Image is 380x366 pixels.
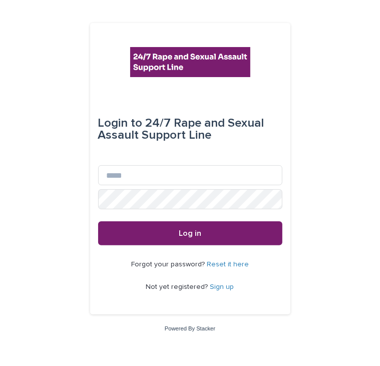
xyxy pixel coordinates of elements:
span: Log in [179,229,201,237]
img: rhQMoQhaT3yELyF149Cw [130,47,250,77]
div: 24/7 Rape and Sexual Assault Support Line [98,109,282,149]
a: Reset it here [207,261,249,268]
a: Sign up [210,283,234,290]
a: Powered By Stacker [165,325,215,331]
span: Not yet registered? [146,283,210,290]
button: Log in [98,221,282,245]
span: Forgot your password? [131,261,207,268]
span: Login to [98,117,143,129]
